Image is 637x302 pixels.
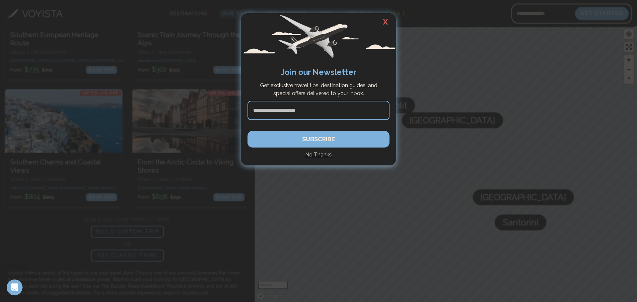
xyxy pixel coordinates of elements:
[248,151,389,159] h4: No Thanks
[251,82,386,97] p: Get exclusive travel tips, destination guides, and special offers delivered to your inbox.
[375,13,396,30] h2: X
[241,13,396,60] img: Avopass plane flying
[7,279,23,295] iframe: Intercom live chat
[248,131,389,148] button: SUBSCRIBE
[248,66,389,78] h2: Join our Newsletter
